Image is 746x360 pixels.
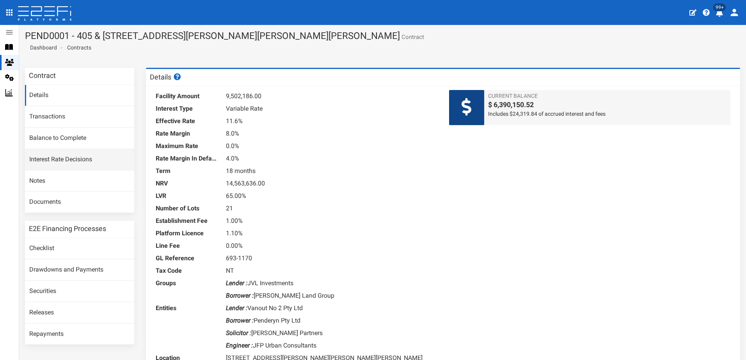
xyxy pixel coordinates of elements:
[156,265,218,277] dt: Tax Code
[226,329,251,337] i: Solicitor :
[156,277,218,289] dt: Groups
[25,171,134,192] a: Notes
[226,277,437,289] dd: JVL Investments
[67,44,91,51] a: Contracts
[25,106,134,127] a: Transactions
[226,289,437,302] dd: [PERSON_NAME] Land Group
[226,314,437,327] dd: Penderyn Pty Ltd
[25,31,740,41] h1: PEND0001 - 405 & [STREET_ADDRESS][PERSON_NAME][PERSON_NAME][PERSON_NAME]
[488,110,726,118] span: Includes $24,319.84 of accrued interest and fees
[156,90,218,102] dt: Facility Amount
[226,302,437,314] dd: Vanout No 2 Pty Ltd
[488,100,726,110] span: $ 6,390,150.52
[156,152,218,165] dt: Rate Margin In Default
[226,292,254,299] i: Borrower :
[156,115,218,127] dt: Effective Rate
[226,190,437,202] dd: 65.00%
[156,127,218,140] dt: Rate Margin
[156,102,218,115] dt: Interest Type
[25,128,134,149] a: Balance to Complete
[156,140,218,152] dt: Maximum Rate
[226,115,437,127] dd: 11.6%
[156,177,218,190] dt: NRV
[226,327,437,339] dd: [PERSON_NAME] Partners
[226,339,437,352] dd: JFP Urban Consultants
[156,165,218,177] dt: Term
[226,240,437,252] dd: 0.00%
[156,202,218,215] dt: Number of Lots
[226,317,254,324] i: Borrower :
[156,252,218,265] dt: GL Reference
[156,190,218,202] dt: LVR
[29,225,106,232] h3: E2E Financing Processes
[29,72,56,79] h3: Contract
[226,304,247,312] i: Lender :
[226,227,437,240] dd: 1.10%
[226,202,437,215] dd: 21
[226,152,437,165] dd: 4.0%
[25,192,134,213] a: Documents
[25,149,134,170] a: Interest Rate Decisions
[226,127,437,140] dd: 8.0%
[25,259,134,281] a: Drawdowns and Payments
[226,279,247,287] i: Lender :
[226,265,437,277] dd: NT
[150,73,182,81] h3: Details
[226,342,253,349] i: Engineer :
[226,252,437,265] dd: 693-1170
[25,302,134,323] a: Releases
[156,240,218,252] dt: Line Fee
[226,90,437,102] dd: 9,502,186.00
[156,302,218,314] dt: Entities
[226,215,437,227] dd: 1.00%
[400,34,424,40] small: Contract
[156,227,218,240] dt: Platform Licence
[226,102,437,115] dd: Variable Rate
[226,165,437,177] dd: 18 months
[156,215,218,227] dt: Establishment Fee
[226,177,437,190] dd: 14,563,636.00
[226,140,437,152] dd: 0.0%
[488,92,726,100] span: Current Balance
[25,238,134,259] a: Checklist
[25,324,134,345] a: Repayments
[27,44,57,51] a: Dashboard
[25,281,134,302] a: Securities
[25,85,134,106] a: Details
